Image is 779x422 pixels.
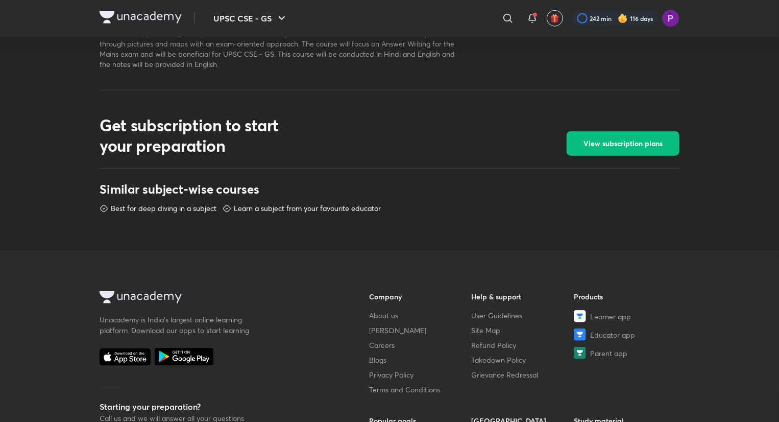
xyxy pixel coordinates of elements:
a: Company Logo [100,291,336,306]
a: Site Map [472,325,574,336]
a: Learner app [574,310,676,322]
a: Refund Policy [472,340,574,350]
a: Privacy Policy [369,369,472,380]
span: Learner app [590,311,631,322]
a: [PERSON_NAME] [369,325,472,336]
img: Educator app [574,329,586,341]
img: Learner app [574,310,586,322]
img: Company Logo [100,11,182,24]
h6: Products [574,291,676,302]
img: Company Logo [100,291,182,303]
a: Careers [369,340,472,350]
a: Takedown Policy [472,355,574,365]
a: Blogs [369,355,472,365]
button: avatar [547,10,563,27]
img: avatar [550,14,559,23]
a: About us [369,310,472,321]
h6: Company [369,291,472,302]
p: Unacademy is India’s largest online learning platform. Download our apps to start learning [100,314,253,336]
img: Parent app [574,347,586,359]
span: Educator app [590,330,635,340]
h5: Starting your preparation? [100,401,336,413]
h3: Similar subject-wise courses [100,181,679,197]
span: Parent app [590,348,627,359]
span: Careers [369,340,395,350]
p: Best for deep diving in a subject [111,203,216,214]
a: Parent app [574,347,676,359]
a: Company Logo [100,11,182,26]
a: User Guidelines [472,310,574,321]
h6: Help & support [472,291,574,302]
button: View subscription plans [567,131,679,156]
a: Terms and Conditions [369,384,472,395]
a: Grievance Redressal [472,369,574,380]
a: Educator app [574,329,676,341]
img: streak [618,13,628,24]
h2: Get subscription to start your preparation [100,115,309,156]
p: In this course, [PERSON_NAME] will cover Modern History for UPSC CSE. There would also be an expl... [100,29,467,69]
img: Preeti Pandey [662,10,679,27]
p: Learn a subject from your favourite educator [234,203,381,214]
button: UPSC CSE - GS [207,8,294,29]
span: View subscription plans [583,138,663,149]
